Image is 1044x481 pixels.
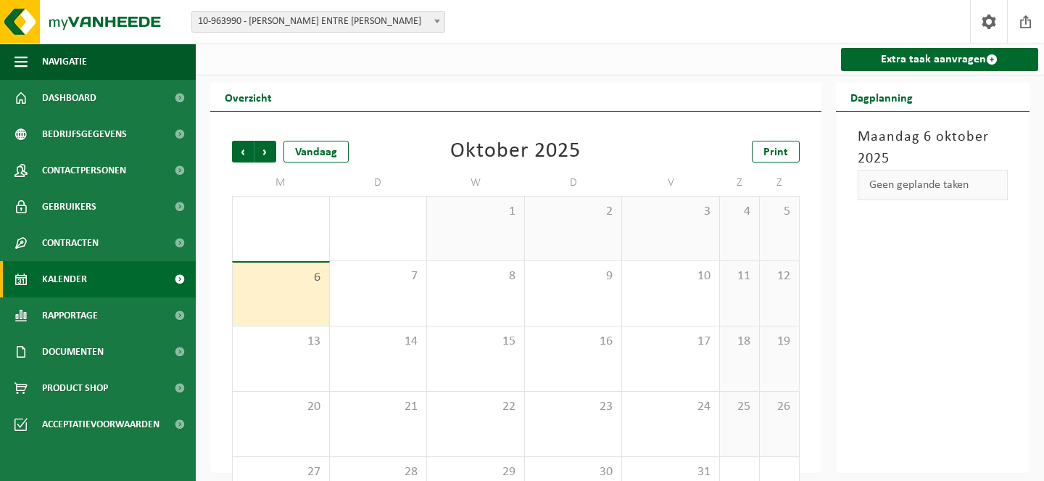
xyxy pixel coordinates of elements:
span: Navigatie [42,44,87,80]
span: 16 [532,334,615,350]
span: Acceptatievoorwaarden [42,406,159,443]
span: 13 [240,334,322,350]
span: Vorige [232,141,254,163]
span: 4 [727,204,752,220]
span: 3 [629,204,712,220]
td: W [427,170,525,196]
span: 10 [629,268,712,284]
span: 23 [532,399,615,415]
span: 29 [434,464,517,480]
span: 8 [434,268,517,284]
span: 19 [767,334,792,350]
td: D [330,170,428,196]
span: 20 [240,399,322,415]
h2: Overzicht [210,83,286,111]
span: 6 [240,270,322,286]
span: Rapportage [42,297,98,334]
span: 11 [727,268,752,284]
span: 27 [240,464,322,480]
span: Contracten [42,225,99,261]
span: 18 [727,334,752,350]
span: Documenten [42,334,104,370]
div: Oktober 2025 [450,141,581,163]
td: Z [760,170,800,196]
span: Volgende [254,141,276,163]
span: Product Shop [42,370,108,406]
span: 12 [767,268,792,284]
span: Dashboard [42,80,96,116]
td: V [622,170,720,196]
span: 2 [532,204,615,220]
span: 1 [434,204,517,220]
td: Z [720,170,760,196]
span: 15 [434,334,517,350]
span: Print [763,147,788,158]
h2: Dagplanning [836,83,927,111]
span: 28 [337,464,420,480]
a: Extra taak aanvragen [841,48,1039,71]
span: 14 [337,334,420,350]
a: Print [752,141,800,163]
span: 26 [767,399,792,415]
span: 17 [629,334,712,350]
div: Vandaag [283,141,349,163]
span: 21 [337,399,420,415]
span: 25 [727,399,752,415]
span: 5 [767,204,792,220]
span: 10-963990 - BERTIEN MAUWS- CHALET ENTRE AMIS - BRAKEL [191,11,445,33]
span: Kalender [42,261,87,297]
span: 7 [337,268,420,284]
td: M [232,170,330,196]
span: Contactpersonen [42,152,126,189]
span: 31 [629,464,712,480]
span: 30 [532,464,615,480]
span: Bedrijfsgegevens [42,116,127,152]
div: Geen geplande taken [858,170,1008,200]
span: 22 [434,399,517,415]
h3: Maandag 6 oktober 2025 [858,126,1008,170]
span: 10-963990 - BERTIEN MAUWS- CHALET ENTRE AMIS - BRAKEL [192,12,444,32]
span: 9 [532,268,615,284]
td: D [525,170,623,196]
span: Gebruikers [42,189,96,225]
span: 24 [629,399,712,415]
